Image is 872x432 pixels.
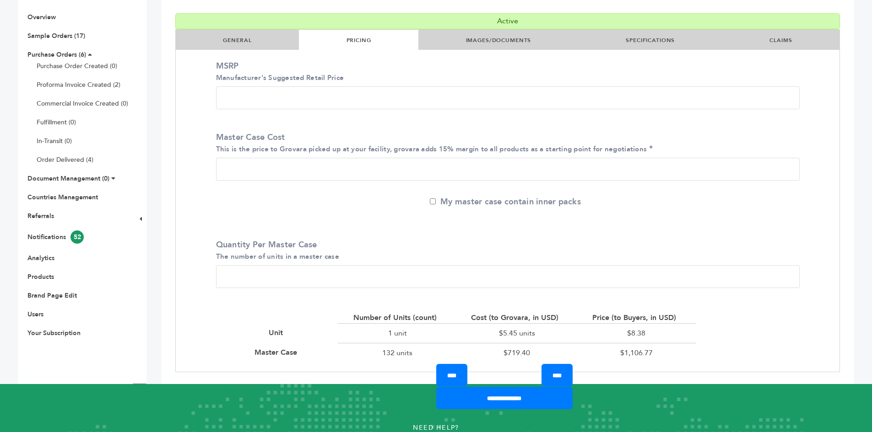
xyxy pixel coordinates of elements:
[216,60,795,83] label: MSRP
[70,230,84,244] span: 52
[27,291,77,300] a: Brand Page Edit
[37,118,76,127] a: Fulfillment (0)
[216,239,795,262] label: Quantity Per Master Case
[216,252,339,261] small: The number of units in a master case
[175,13,840,29] div: Active
[769,37,792,44] a: CLAIMS
[37,80,120,89] a: Proforma Invoice Created (2)
[27,32,85,40] a: Sample Orders (17)
[27,13,56,21] a: Overview
[37,137,72,145] a: In-Transit (0)
[269,328,287,338] div: Unit
[338,343,457,363] div: 132 units
[27,310,43,319] a: Users
[457,343,577,363] div: $719.40
[216,144,647,154] small: This is the price to Grovara picked up at your facility, grovara adds 15% margin to all products ...
[430,196,581,208] label: My master case contain inner packs
[216,132,795,155] label: Master Case Cost
[216,73,344,82] small: Manufacturer's Suggested Retail Price
[626,37,675,44] a: SPECIFICATIONS
[577,343,696,363] div: $1,106.77
[27,254,54,262] a: Analytics
[27,329,81,337] a: Your Subscription
[457,323,577,343] div: $5.45 units
[27,272,54,281] a: Products
[37,62,117,70] a: Purchase Order Created (0)
[255,347,302,357] div: Master Case
[577,323,696,343] div: $8.38
[430,198,436,204] input: My master case contain inner packs
[471,313,563,323] div: Cost (to Grovara, in USD)
[37,99,128,108] a: Commercial Invoice Created (0)
[592,313,681,323] div: Price (to Buyers, in USD)
[27,174,109,183] a: Document Management (0)
[353,313,441,323] div: Number of Units (count)
[27,233,84,241] a: Notifications52
[466,37,531,44] a: IMAGES/DOCUMENTS
[27,50,86,59] a: Purchase Orders (6)
[338,323,457,343] div: 1 unit
[347,37,371,44] a: PRICING
[37,155,93,164] a: Order Delivered (4)
[223,37,251,44] a: GENERAL
[27,212,54,220] a: Referrals
[27,193,98,202] a: Countries Management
